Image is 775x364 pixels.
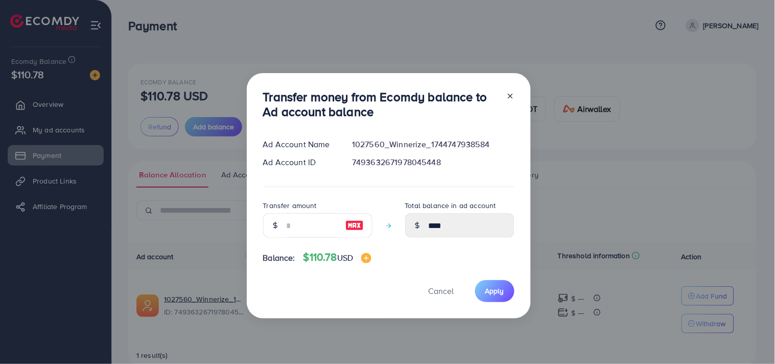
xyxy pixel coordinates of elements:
button: Apply [475,280,514,302]
span: Balance: [263,252,295,264]
img: image [361,253,371,263]
span: Apply [485,286,504,296]
button: Cancel [416,280,467,302]
h3: Transfer money from Ecomdy balance to Ad account balance [263,89,498,119]
label: Transfer amount [263,200,317,211]
div: Ad Account ID [255,156,344,168]
span: Cancel [429,285,454,297]
label: Total balance in ad account [405,200,496,211]
div: 7493632671978045448 [344,156,522,168]
div: Ad Account Name [255,139,344,150]
span: USD [337,252,353,263]
iframe: Chat [732,318,767,356]
h4: $110.78 [303,251,372,264]
img: image [345,219,364,232]
div: 1027560_Winnerize_1744747938584 [344,139,522,150]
